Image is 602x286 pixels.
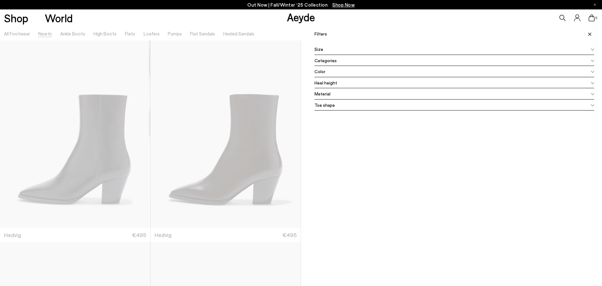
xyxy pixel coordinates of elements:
[287,10,315,24] a: Aeyde
[332,2,355,8] span: Navigate to /collections/new-in
[45,13,73,24] a: World
[314,102,335,108] span: Toe shape
[589,14,595,21] a: 0
[314,31,329,36] span: Filters
[314,79,337,86] span: Heel height
[314,46,323,52] span: Size
[314,57,337,64] span: Categories
[4,13,28,24] a: Shop
[314,68,325,75] span: Color
[595,16,598,20] span: 0
[247,1,355,9] p: Out Now | Fall/Winter ‘25 Collection
[314,90,330,97] span: Material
